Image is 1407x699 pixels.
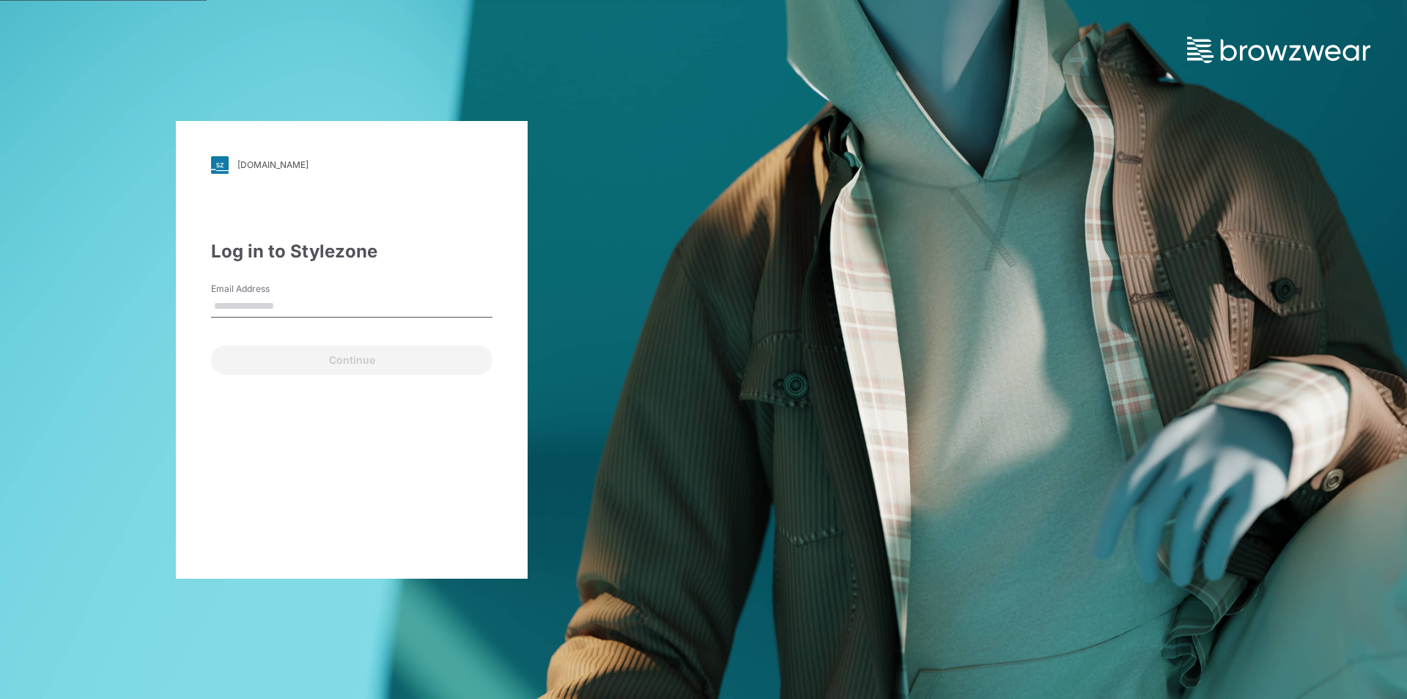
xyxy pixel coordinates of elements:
img: svg+xml;base64,PHN2ZyB3aWR0aD0iMjgiIGhlaWdodD0iMjgiIHZpZXdCb3g9IjAgMCAyOCAyOCIgZmlsbD0ibm9uZSIgeG... [211,156,229,174]
label: Email Address [211,282,314,296]
img: browzwear-logo.73288ffb.svg [1187,37,1370,63]
div: [DOMAIN_NAME] [237,159,309,170]
div: Log in to Stylezone [211,238,492,265]
a: [DOMAIN_NAME] [211,156,492,174]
